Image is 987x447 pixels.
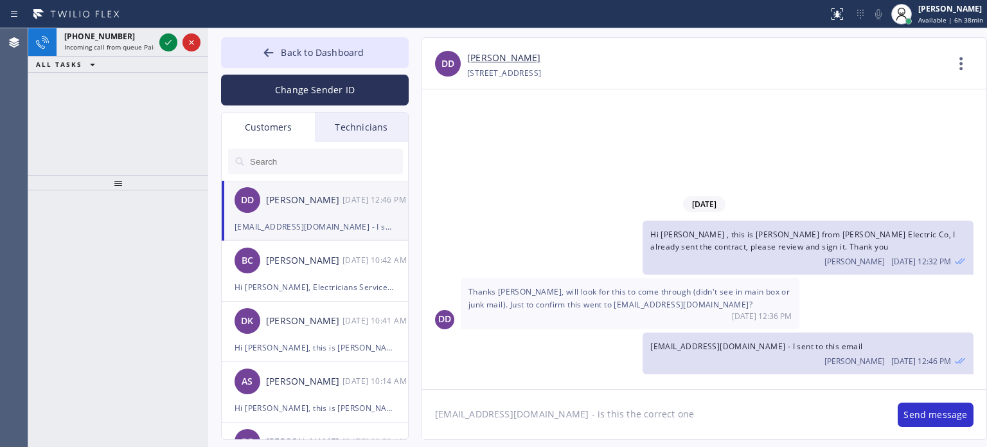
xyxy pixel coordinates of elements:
[891,356,951,367] span: [DATE] 12:46 PM
[441,57,454,71] span: DD
[241,314,253,329] span: DK
[235,340,395,355] div: Hi [PERSON_NAME], this is [PERSON_NAME] from ABB Electric, I already sent the estimate to your em...
[468,286,790,309] span: Thanks [PERSON_NAME], will look for this to come through (didn't see in main box or junk mail). J...
[643,333,974,374] div: 09/12/2025 9:46 AM
[159,33,177,51] button: Accept
[221,37,409,68] button: Back to Dashboard
[918,15,983,24] span: Available | 6h 38min
[266,314,342,329] div: [PERSON_NAME]
[461,278,799,329] div: 09/12/2025 9:36 AM
[241,193,254,208] span: DD
[467,51,540,66] a: [PERSON_NAME]
[898,403,974,427] button: Send message
[281,46,364,59] span: Back to Dashboard
[266,253,342,268] div: [PERSON_NAME]
[342,192,409,207] div: 09/12/2025 9:46 AM
[342,374,409,388] div: 09/12/2025 9:14 AM
[235,280,395,295] div: Hi [PERSON_NAME], Electricians Service, I already sent the estimate to your email. Please check y...
[315,113,408,142] div: Technicians
[869,5,887,23] button: Mute
[891,256,951,267] span: [DATE] 12:32 PM
[422,390,885,439] textarea: [EMAIL_ADDRESS][DOMAIN_NAME] - is this the correct one
[650,341,862,352] span: [EMAIL_ADDRESS][DOMAIN_NAME] - I sent to this email
[918,3,983,14] div: [PERSON_NAME]
[643,221,974,275] div: 09/12/2025 9:32 AM
[242,253,253,268] span: BC
[242,374,253,389] span: AS
[732,311,792,322] span: [DATE] 12:36 PM
[467,66,541,80] div: [STREET_ADDRESS]
[266,374,342,389] div: [PERSON_NAME]
[438,312,451,327] span: DD
[36,60,82,69] span: ALL TASKS
[342,253,409,268] div: 09/12/2025 9:42 AM
[249,149,403,174] input: Search
[235,401,395,415] div: Hi [PERSON_NAME], this is [PERSON_NAME] from Electricians Service, just called you to check if yo...
[222,113,315,142] div: Customers
[824,356,885,367] span: [PERSON_NAME]
[266,193,342,208] div: [PERSON_NAME]
[683,196,725,212] span: [DATE]
[28,57,108,72] button: ALL TASKS
[182,33,200,51] button: Reject
[64,31,135,42] span: [PHONE_NUMBER]
[64,42,187,51] span: Incoming call from queue Paid Ads Calls
[235,219,395,234] div: [EMAIL_ADDRESS][DOMAIN_NAME] - I sent to this email
[342,313,409,328] div: 09/12/2025 9:41 AM
[221,75,409,105] button: Change Sender ID
[650,229,956,252] span: Hi [PERSON_NAME] , this is [PERSON_NAME] from [PERSON_NAME] Electric Co, I already sent the contr...
[824,256,885,267] span: [PERSON_NAME]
